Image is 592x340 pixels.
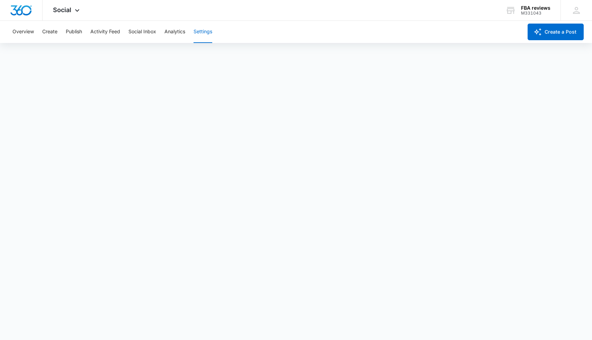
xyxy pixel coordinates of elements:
div: account id [521,11,550,16]
span: Social [53,6,71,14]
button: Create [42,21,57,43]
button: Social Inbox [128,21,156,43]
button: Activity Feed [90,21,120,43]
button: Analytics [164,21,185,43]
button: Publish [66,21,82,43]
div: account name [521,5,550,11]
button: Overview [12,21,34,43]
button: Settings [194,21,212,43]
button: Create a Post [528,24,584,40]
